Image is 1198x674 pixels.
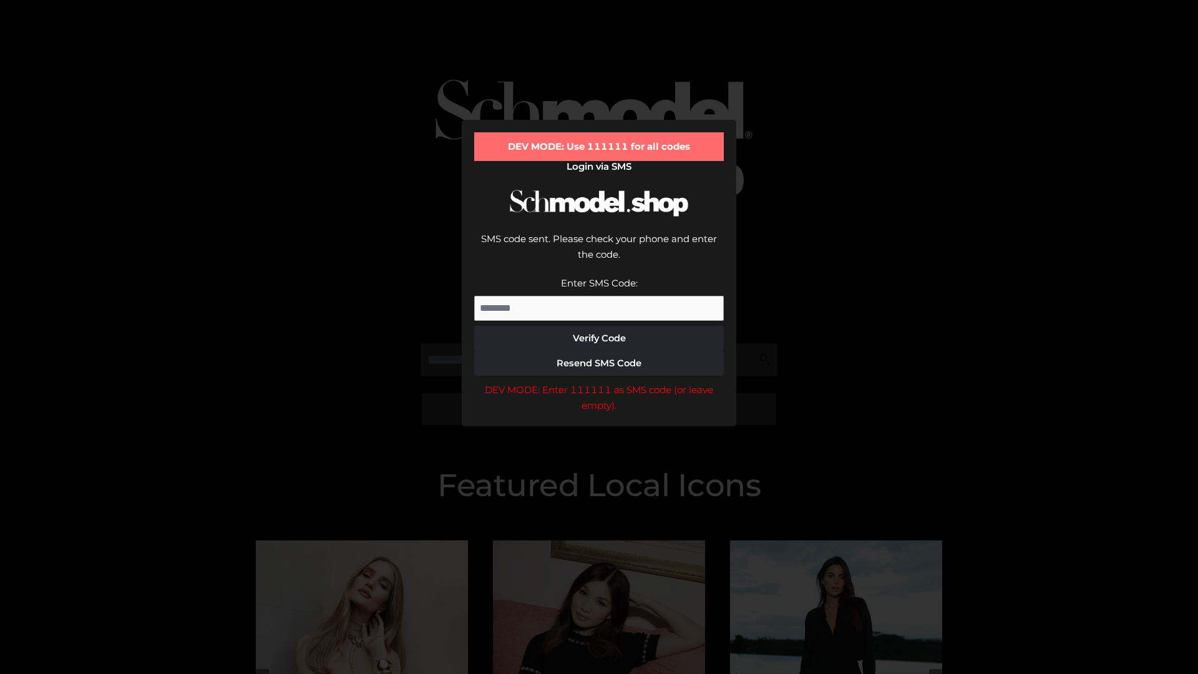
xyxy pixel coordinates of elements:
[474,132,724,161] div: DEV MODE: Use 111111 for all codes
[474,326,724,351] button: Verify Code
[474,231,724,275] div: SMS code sent. Please check your phone and enter the code.
[561,277,638,289] label: Enter SMS Code:
[474,351,724,376] button: Resend SMS Code
[474,161,724,172] h2: Login via SMS
[505,178,693,228] img: Schmodel Logo
[474,382,724,414] div: DEV MODE: Enter 111111 as SMS code (or leave empty).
